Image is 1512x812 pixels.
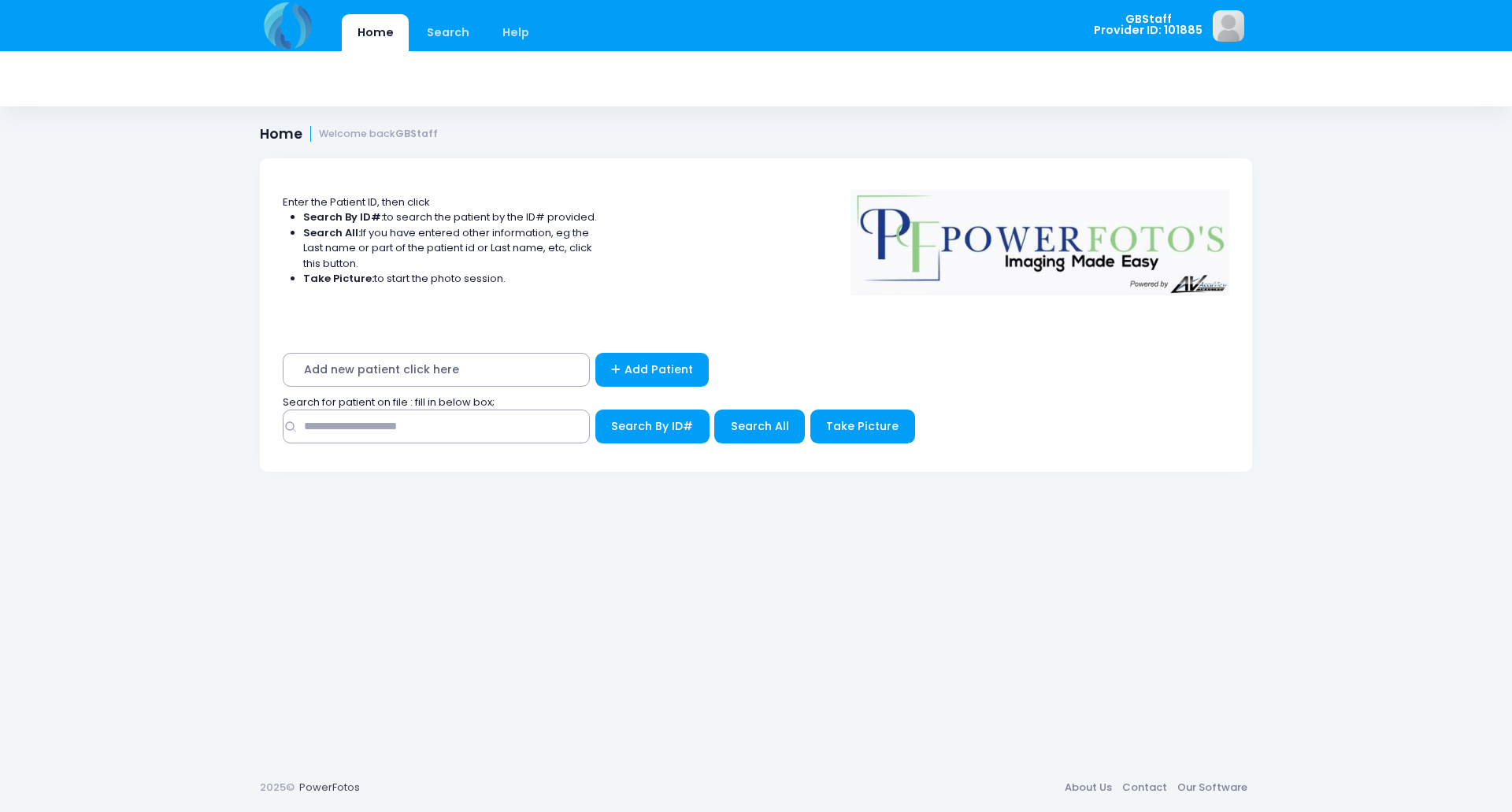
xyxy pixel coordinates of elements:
[260,780,295,795] span: 2025©
[303,209,598,225] li: to search the patient by the ID# provided.
[283,395,495,410] span: Search for patient on file : fill in below box;
[843,179,1237,295] img: Logo
[260,126,438,143] h1: Home
[1172,773,1252,802] a: Our Software
[595,353,710,387] a: Add Patient
[1059,773,1117,802] a: About Us
[283,195,430,209] span: Enter the Patient ID, then click
[595,410,710,443] button: Search By ID#
[810,410,915,443] button: Take Picture
[303,271,374,286] strong: Take Picture:
[303,209,384,224] strong: Search By ID#:
[1094,13,1203,36] span: GBStaff Provider ID: 101885
[411,14,484,51] a: Search
[342,14,409,51] a: Home
[319,128,438,140] small: Welcome back
[1213,10,1244,42] img: image
[826,418,899,434] span: Take Picture
[731,418,789,434] span: Search All
[303,225,361,240] strong: Search All:
[299,780,360,795] a: PowerFotos
[283,353,590,387] span: Add new patient click here
[303,225,598,272] li: If you have entered other information, eg the Last name or part of the patient id or Last name, e...
[395,127,438,140] strong: GBStaff
[714,410,805,443] button: Search All
[611,418,693,434] span: Search By ID#
[1117,773,1172,802] a: Contact
[487,14,545,51] a: Help
[303,271,598,287] li: to start the photo session.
